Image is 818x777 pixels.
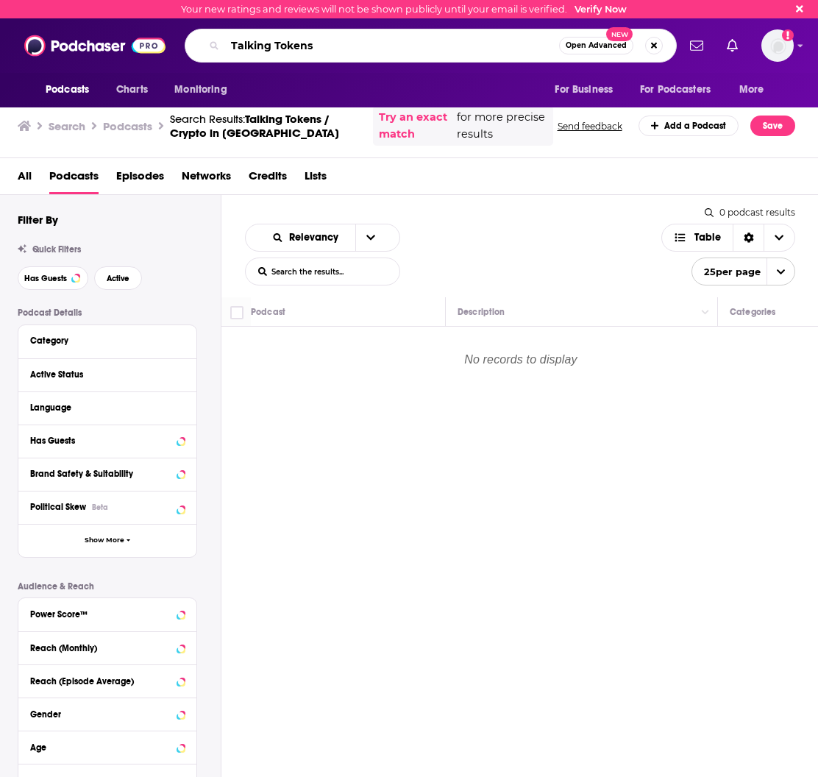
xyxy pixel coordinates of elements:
[164,76,246,104] button: open menu
[559,37,633,54] button: Open AdvancedNew
[761,29,794,62] img: User Profile
[30,671,185,689] button: Reach (Episode Average)
[553,120,627,132] button: Send feedback
[170,112,361,140] a: Search Results:Talking Tokens / Crypto in [GEOGRAPHIC_DATA]
[721,33,744,58] a: Show notifications dropdown
[750,116,795,136] button: Save
[249,164,287,194] a: Credits
[733,224,764,251] div: Sort Direction
[30,365,185,383] button: Active Status
[782,29,794,41] svg: Email not verified
[18,308,197,318] p: Podcast Details
[30,502,86,512] span: Political Skew
[85,536,124,544] span: Show More
[30,369,175,380] div: Active Status
[46,79,89,100] span: Podcasts
[30,709,172,720] div: Gender
[30,742,172,753] div: Age
[606,27,633,41] span: New
[174,79,227,100] span: Monitoring
[18,213,58,227] h2: Filter By
[259,233,355,243] button: open menu
[185,29,677,63] div: Search podcasts, credits, & more...
[705,207,795,218] div: 0 podcast results
[30,431,185,450] button: Has Guests
[30,436,172,446] div: Has Guests
[170,112,339,140] span: Talking Tokens / Crypto in [GEOGRAPHIC_DATA]
[30,398,185,416] button: Language
[289,233,344,243] span: Relevancy
[94,266,142,290] button: Active
[575,4,627,15] a: Verify Now
[18,524,196,557] button: Show More
[30,331,185,350] button: Category
[24,274,67,283] span: Has Guests
[761,29,794,62] span: Logged in as charlottestone
[49,164,99,194] a: Podcasts
[691,258,795,285] button: open menu
[30,638,185,656] button: Reach (Monthly)
[107,274,129,283] span: Active
[640,79,711,100] span: For Podcasters
[694,233,721,243] span: Table
[30,497,185,516] button: Political SkewBeta
[30,469,172,479] div: Brand Safety & Suitability
[18,266,88,290] button: Has Guests
[30,402,175,413] div: Language
[24,32,166,60] img: Podchaser - Follow, Share and Rate Podcasts
[379,109,455,143] a: Try an exact match
[355,224,386,251] button: open menu
[170,112,361,140] div: Search Results:
[35,76,108,104] button: open menu
[739,79,764,100] span: More
[182,164,231,194] a: Networks
[30,609,172,620] div: Power Score™
[30,464,185,483] button: Brand Safety & Suitability
[18,581,197,592] p: Audience & Reach
[692,260,761,283] span: 25 per page
[30,676,172,686] div: Reach (Episode Average)
[555,79,613,100] span: For Business
[730,303,775,321] div: Categories
[245,224,400,252] h2: Choose List sort
[103,119,152,133] h3: Podcasts
[457,109,547,143] span: for more precise results
[566,42,627,49] span: Open Advanced
[18,164,32,194] a: All
[661,224,796,252] button: Choose View
[107,76,157,104] a: Charts
[92,503,108,512] div: Beta
[729,76,783,104] button: open menu
[630,76,732,104] button: open menu
[684,33,709,58] a: Show notifications dropdown
[49,119,85,133] h3: Search
[458,303,505,321] div: Description
[225,34,559,57] input: Search podcasts, credits, & more...
[116,164,164,194] a: Episodes
[181,4,627,15] div: Your new ratings and reviews will not be shown publicly until your email is verified.
[32,244,81,255] span: Quick Filters
[30,737,185,756] button: Age
[639,116,739,136] a: Add a Podcast
[30,704,185,723] button: Gender
[761,29,794,62] button: Show profile menu
[30,336,175,346] div: Category
[697,304,714,322] button: Column Actions
[30,604,185,622] button: Power Score™
[305,164,327,194] a: Lists
[30,643,172,653] div: Reach (Monthly)
[251,303,285,321] div: Podcast
[544,76,631,104] button: open menu
[116,79,148,100] span: Charts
